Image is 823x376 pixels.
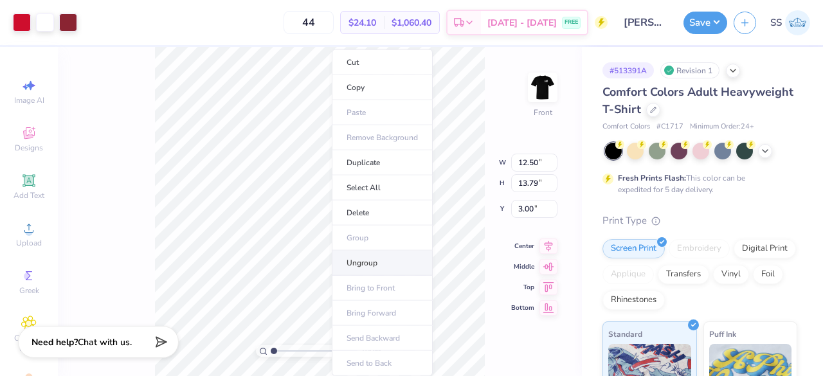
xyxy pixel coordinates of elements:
img: Front [530,75,556,100]
span: Comfort Colors Adult Heavyweight T-Shirt [602,84,793,117]
div: Screen Print [602,239,665,258]
div: # 513391A [602,62,654,78]
li: Select All [332,175,433,201]
img: Sonia Seth [785,10,810,35]
span: SS [770,15,782,30]
span: Top [511,283,534,292]
span: [DATE] - [DATE] [487,16,557,30]
span: Upload [16,238,42,248]
span: # C1717 [656,121,683,132]
span: Minimum Order: 24 + [690,121,754,132]
div: Print Type [602,213,797,228]
span: Designs [15,143,43,153]
li: Copy [332,75,433,100]
span: Bottom [511,303,534,312]
span: Center [511,242,534,251]
li: Ungroup [332,251,433,276]
span: Image AI [14,95,44,105]
li: Duplicate [332,150,433,175]
span: FREE [565,18,578,27]
div: Front [534,107,552,118]
strong: Need help? [32,336,78,348]
span: $1,060.40 [392,16,431,30]
strong: Fresh Prints Flash: [618,173,686,183]
a: SS [770,10,810,35]
span: Add Text [14,190,44,201]
div: Revision 1 [660,62,719,78]
span: Standard [608,327,642,341]
div: Rhinestones [602,291,665,310]
span: Chat with us. [78,336,132,348]
span: Puff Ink [709,327,736,341]
span: Clipart & logos [6,333,51,354]
input: – – [284,11,334,34]
span: Middle [511,262,534,271]
li: Delete [332,201,433,226]
div: Transfers [658,265,709,284]
button: Save [683,12,727,34]
div: Embroidery [669,239,730,258]
div: This color can be expedited for 5 day delivery. [618,172,776,195]
input: Untitled Design [614,10,677,35]
div: Vinyl [713,265,749,284]
div: Applique [602,265,654,284]
span: $24.10 [348,16,376,30]
span: Greek [19,285,39,296]
div: Digital Print [734,239,796,258]
div: Foil [753,265,783,284]
li: Cut [332,49,433,75]
span: Comfort Colors [602,121,650,132]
